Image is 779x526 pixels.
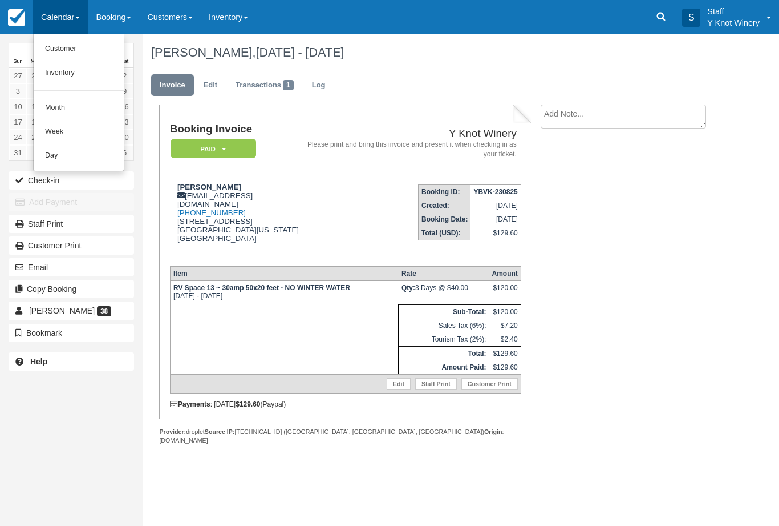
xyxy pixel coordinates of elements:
a: Customer [34,37,124,61]
a: Week [34,120,124,144]
ul: Calendar [33,34,124,171]
a: Day [34,144,124,168]
a: Month [34,96,124,120]
a: Inventory [34,61,124,85]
